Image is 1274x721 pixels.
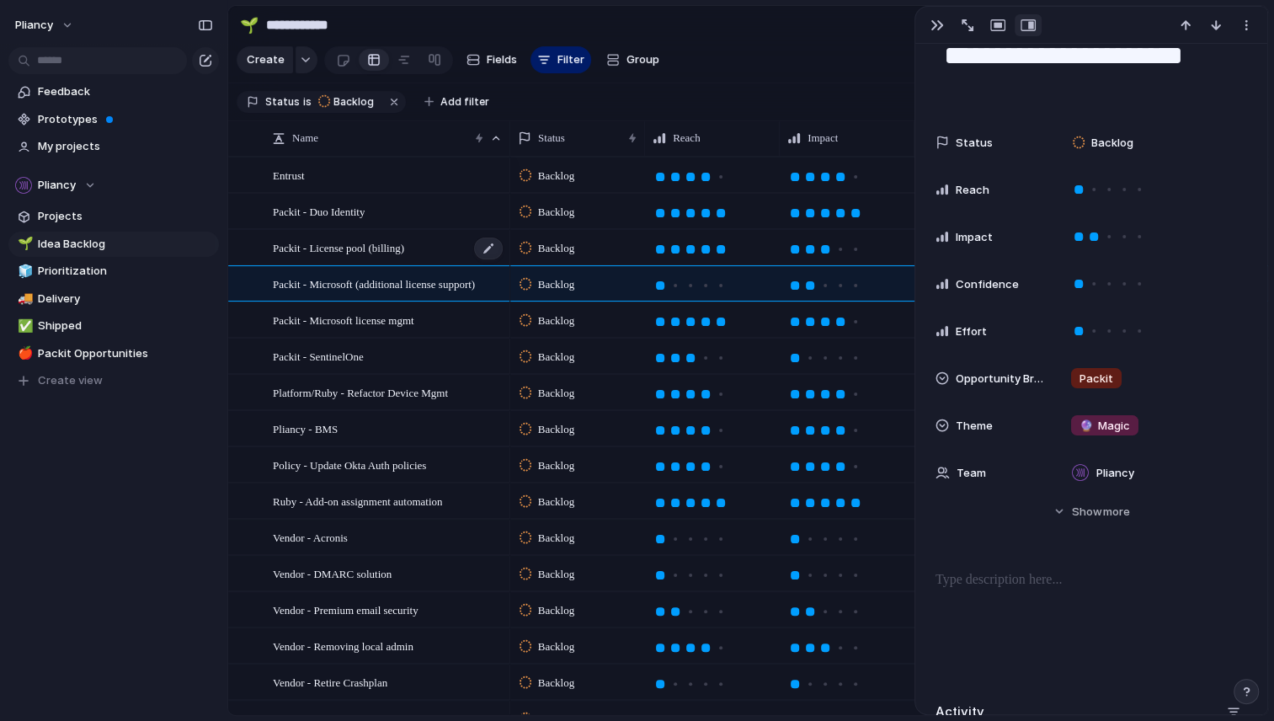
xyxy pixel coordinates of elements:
a: Feedback [8,79,219,104]
span: Backlog [1091,135,1133,152]
button: Create view [8,368,219,393]
span: Show [1072,504,1102,521]
span: My projects [38,138,213,155]
span: Backlog [538,385,574,402]
span: Pliancy - BMS [273,419,338,438]
div: 🍎 [18,344,29,363]
span: Reach [673,130,700,147]
a: 🚚Delivery [8,286,219,312]
button: 🌱 [236,12,263,39]
span: more [1103,504,1130,521]
button: Add filter [414,90,499,114]
span: Backlog [333,94,374,109]
span: is [303,94,312,109]
span: Backlog [538,312,574,329]
span: Reach [956,182,989,199]
span: Status [956,135,993,152]
button: ✅ [15,318,32,334]
span: Create view [38,372,103,389]
a: 🧊Prioritization [8,259,219,284]
span: Delivery [38,291,213,307]
span: Create [247,51,285,68]
span: Platform/Ruby - Refactor Device Mgmt [273,382,448,402]
div: 🚚 [18,289,29,308]
button: Pliancy [8,12,83,39]
a: My projects [8,134,219,159]
span: 🔮 [1079,419,1093,432]
span: Impact [956,229,993,246]
span: Status [265,94,300,109]
span: Entrust [273,165,305,184]
span: Vendor - Acronis [273,527,348,547]
span: Vendor - DMARC solution [273,563,392,583]
span: Group [626,51,659,68]
span: Backlog [538,675,574,692]
div: ✅ [18,317,29,336]
span: Effort [956,323,987,340]
span: Opportunity Branch [956,371,1043,387]
span: Backlog [538,276,574,293]
span: Backlog [538,566,574,583]
span: Vendor - Premium email security [273,600,418,619]
span: Prototypes [38,111,213,128]
button: 🌱 [15,236,32,253]
span: Packit - License pool (billing) [273,238,404,257]
span: Backlog [538,494,574,510]
span: Feedback [38,83,213,100]
span: Pliancy [15,17,53,34]
span: Backlog [538,530,574,547]
span: Magic [1079,418,1130,435]
span: Backlog [538,204,574,221]
span: Backlog [538,349,574,366]
span: Status [538,130,565,147]
span: Shipped [38,318,213,334]
button: Create [237,46,293,73]
span: Add filter [440,94,489,109]
span: Backlog [538,638,574,655]
span: Backlog [538,421,574,438]
span: Packit - Microsoft license mgmt [273,310,414,329]
button: Pliancy [8,173,219,198]
div: 🧊 [18,262,29,281]
span: Ruby - Add-on assignment automation [273,491,442,510]
span: Idea Backlog [38,236,213,253]
span: Packit - Duo Identity [273,201,365,221]
span: Pliancy [1096,465,1134,482]
span: Backlog [538,457,574,474]
a: Prototypes [8,107,219,132]
button: 🧊 [15,263,32,280]
a: 🌱Idea Backlog [8,232,219,257]
span: Pliancy [38,177,76,194]
button: Showmore [936,496,1247,526]
a: 🍎Packit Opportunities [8,341,219,366]
span: Name [292,130,318,147]
span: Impact [808,130,838,147]
span: Fields [487,51,517,68]
button: Backlog [313,93,384,111]
button: 🍎 [15,345,32,362]
span: Projects [38,208,213,225]
button: Fields [460,46,524,73]
span: Confidence [956,276,1019,293]
span: Packit [1079,371,1113,387]
div: 🌱 [240,13,259,36]
a: Projects [8,204,219,229]
button: is [300,93,315,111]
a: ✅Shipped [8,313,219,339]
span: Backlog [538,240,574,257]
span: Backlog [538,168,574,184]
span: Vendor - Removing local admin [273,636,413,655]
span: Backlog [538,602,574,619]
span: Vendor - Retire Crashplan [273,672,387,692]
button: Filter [530,46,591,73]
span: Filter [557,51,584,68]
button: 🚚 [15,291,32,307]
span: Theme [956,418,993,435]
div: 🌱 [18,234,29,254]
span: Packit - Microsoft (additional license support) [273,274,475,293]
